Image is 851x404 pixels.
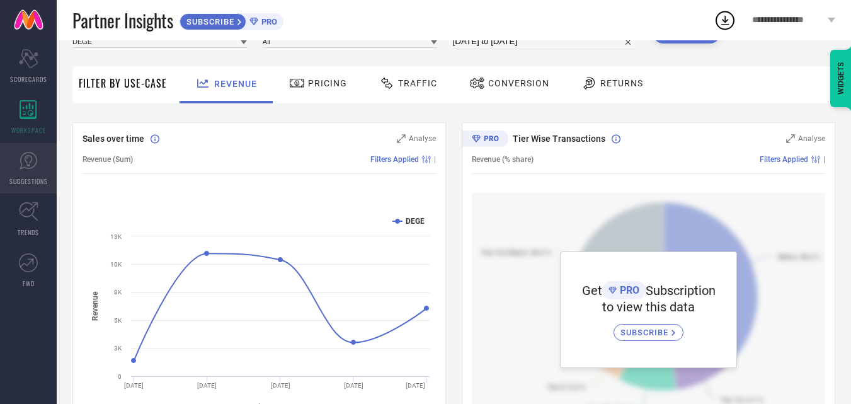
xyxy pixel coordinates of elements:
[344,382,363,389] text: [DATE]
[72,8,173,33] span: Partner Insights
[409,134,436,143] span: Analyse
[114,289,122,296] text: 8K
[760,155,808,164] span: Filters Applied
[91,291,100,321] tspan: Revenue
[271,382,290,389] text: [DATE]
[714,9,736,32] div: Open download list
[114,345,122,352] text: 3K
[308,78,347,88] span: Pricing
[602,299,695,315] span: to view this data
[258,17,277,26] span: PRO
[110,261,122,268] text: 10K
[406,382,425,389] text: [DATE]
[124,382,144,389] text: [DATE]
[370,155,419,164] span: Filters Applied
[472,155,534,164] span: Revenue (% share)
[582,283,602,298] span: Get
[180,10,283,30] a: SUBSCRIBEPRO
[180,17,237,26] span: SUBSCRIBE
[18,228,39,237] span: TRENDS
[197,382,217,389] text: [DATE]
[646,283,716,298] span: Subscription
[614,315,683,341] a: SUBSCRIBE
[398,78,437,88] span: Traffic
[617,284,639,296] span: PRO
[10,74,47,84] span: SCORECARDS
[798,134,825,143] span: Analyse
[214,79,257,89] span: Revenue
[79,76,167,91] span: Filter By Use-Case
[434,155,436,164] span: |
[11,125,46,135] span: WORKSPACE
[114,317,122,324] text: 5K
[110,233,122,240] text: 13K
[83,134,144,144] span: Sales over time
[462,130,508,149] div: Premium
[453,34,637,49] input: Select time period
[23,279,35,288] span: FWD
[397,134,406,143] svg: Zoom
[823,155,825,164] span: |
[406,217,425,226] text: DEGE
[9,176,48,186] span: SUGGESTIONS
[600,78,643,88] span: Returns
[118,373,122,380] text: 0
[488,78,549,88] span: Conversion
[786,134,795,143] svg: Zoom
[83,155,133,164] span: Revenue (Sum)
[513,134,605,144] span: Tier Wise Transactions
[620,328,671,337] span: SUBSCRIBE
